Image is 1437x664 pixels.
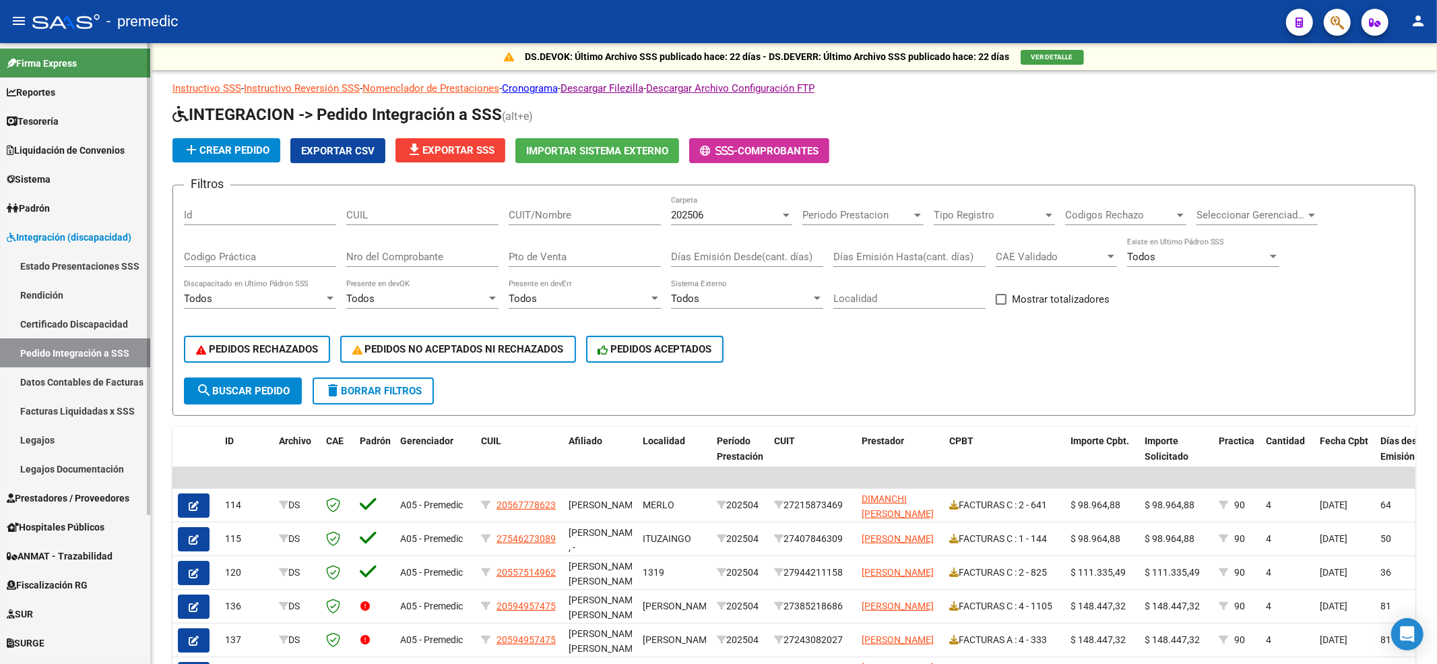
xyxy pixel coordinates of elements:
[1266,533,1271,544] span: 4
[774,435,795,446] span: CUIT
[395,138,505,162] button: Exportar SSS
[1380,435,1428,462] span: Días desde Emisión
[1380,601,1391,611] span: 81
[225,632,268,648] div: 137
[717,531,763,547] div: 202504
[1139,427,1213,486] datatable-header-cell: Importe Solicitado
[643,435,685,446] span: Localidad
[934,209,1043,221] span: Tipo Registro
[225,599,268,614] div: 136
[346,293,375,305] span: Todos
[1145,634,1200,645] span: $ 148.447,32
[1145,435,1188,462] span: Importe Solicitado
[395,427,476,486] datatable-header-cell: Gerenciador
[1380,533,1391,544] span: 50
[400,634,463,645] span: A05 - Premedic
[184,378,302,404] button: Buscar Pedido
[7,491,129,506] span: Prestadores / Proveedores
[1320,634,1347,645] span: [DATE]
[862,567,934,578] span: [PERSON_NAME]
[326,435,344,446] span: CAE
[1320,500,1347,510] span: [DATE]
[497,533,556,544] span: 27546273089
[862,533,934,544] span: [PERSON_NAME]
[497,634,556,645] span: 20594957475
[196,343,318,355] span: PEDIDOS RECHAZADOS
[290,138,385,163] button: Exportar CSV
[711,427,769,486] datatable-header-cell: Período Prestación
[561,82,643,94] a: Descargar Filezilla
[949,565,1060,580] div: FACTURAS C : 2 - 825
[1021,50,1084,65] button: VER DETALLE
[1145,601,1200,611] span: $ 148.447,32
[360,435,391,446] span: Padrón
[1145,500,1194,510] span: $ 98.964,88
[7,85,55,100] span: Reportes
[313,378,434,404] button: Borrar Filtros
[1320,567,1347,578] span: [DATE]
[700,145,738,157] span: -
[7,230,131,245] span: Integración (discapacidad)
[502,82,558,94] a: Cronograma
[274,427,321,486] datatable-header-cell: Archivo
[1071,500,1120,510] span: $ 98.964,88
[802,209,912,221] span: Periodo Prestacion
[1380,634,1391,645] span: 81
[184,293,212,305] span: Todos
[1375,427,1436,486] datatable-header-cell: Días desde Emisión
[1071,533,1120,544] span: $ 98.964,88
[400,567,463,578] span: A05 - Premedic
[1380,567,1391,578] span: 36
[7,172,51,187] span: Sistema
[1266,435,1305,446] span: Cantidad
[1234,567,1245,578] span: 90
[1266,500,1271,510] span: 4
[400,533,463,544] span: A05 - Premedic
[7,201,50,216] span: Padrón
[526,145,668,157] span: Importar Sistema Externo
[7,578,88,593] span: Fiscalización RG
[1071,567,1126,578] span: $ 111.335,49
[172,81,1415,96] p: - - - - -
[362,82,499,94] a: Nomenclador de Prestaciones
[400,435,453,446] span: Gerenciador
[1260,427,1314,486] datatable-header-cell: Cantidad
[325,385,422,397] span: Borrar Filtros
[1219,435,1254,446] span: Practica
[569,628,641,655] span: [PERSON_NAME] [PERSON_NAME]
[183,142,199,158] mat-icon: add
[1266,567,1271,578] span: 4
[774,632,851,648] div: 27243082027
[774,531,851,547] div: 27407846309
[1071,601,1126,611] span: $ 148.447,32
[1071,435,1129,446] span: Importe Cpbt.
[1391,618,1424,651] div: Open Intercom Messenger
[321,427,354,486] datatable-header-cell: CAE
[325,382,341,398] mat-icon: delete
[689,138,829,163] button: -Comprobantes
[1320,601,1347,611] span: [DATE]
[671,209,703,221] span: 202506
[1071,634,1126,645] span: $ 148.447,32
[196,385,290,397] span: Buscar Pedido
[184,336,330,363] button: PEDIDOS RECHAZADOS
[481,435,501,446] span: CUIL
[949,599,1060,614] div: FACTURAS C : 4 - 1105
[949,435,973,446] span: CPBT
[643,500,674,510] span: MERLO
[717,599,763,614] div: 202504
[1320,435,1368,446] span: Fecha Cpbt
[1234,533,1245,544] span: 90
[1012,291,1110,307] span: Mostrar totalizadores
[738,145,819,157] span: Comprobantes
[862,435,904,446] span: Prestador
[563,427,637,486] datatable-header-cell: Afiliado
[643,634,715,645] span: [PERSON_NAME]
[569,435,602,446] span: Afiliado
[643,601,715,611] span: [PERSON_NAME]
[502,110,533,123] span: (alt+e)
[244,82,360,94] a: Instructivo Reversión SSS
[497,500,556,510] span: 20567778623
[769,427,856,486] datatable-header-cell: CUIT
[172,105,502,124] span: INTEGRACION -> Pedido Integración a SSS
